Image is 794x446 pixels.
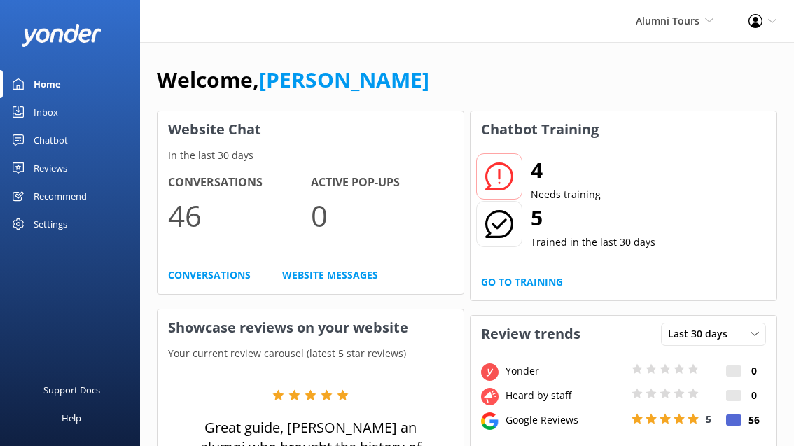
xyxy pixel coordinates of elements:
[311,192,454,239] p: 0
[741,363,766,379] h4: 0
[62,404,81,432] div: Help
[481,274,563,290] a: Go to Training
[168,267,251,283] a: Conversations
[34,98,58,126] div: Inbox
[502,388,628,403] div: Heard by staff
[168,174,311,192] h4: Conversations
[668,326,736,342] span: Last 30 days
[531,235,655,250] p: Trained in the last 30 days
[741,412,766,428] h4: 56
[636,14,699,27] span: Alumni Tours
[34,182,87,210] div: Recommend
[471,316,591,352] h3: Review trends
[311,174,454,192] h4: Active Pop-ups
[158,309,464,346] h3: Showcase reviews on your website
[34,126,68,154] div: Chatbot
[21,24,102,47] img: yonder-white-logo.png
[502,363,628,379] div: Yonder
[531,187,601,202] p: Needs training
[502,412,628,428] div: Google Reviews
[34,210,67,238] div: Settings
[34,154,67,182] div: Reviews
[158,111,464,148] h3: Website Chat
[282,267,378,283] a: Website Messages
[158,346,464,361] p: Your current review carousel (latest 5 star reviews)
[741,388,766,403] h4: 0
[531,153,601,187] h2: 4
[259,65,429,94] a: [PERSON_NAME]
[158,148,464,163] p: In the last 30 days
[34,70,61,98] div: Home
[43,376,100,404] div: Support Docs
[157,63,429,97] h1: Welcome,
[471,111,609,148] h3: Chatbot Training
[706,412,711,426] span: 5
[168,192,311,239] p: 46
[531,201,655,235] h2: 5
